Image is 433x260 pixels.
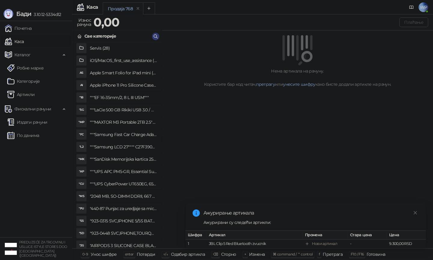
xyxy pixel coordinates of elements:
[169,68,426,88] div: Нема артикала на рачуну. Користите бар код читач, или како бисте додали артикле на рачун.
[108,5,133,12] div: Продаја 768
[206,231,303,240] th: Артикал
[82,252,88,256] span: 0-9
[77,154,86,164] div: "MK
[319,252,320,256] span: f
[213,252,218,256] span: ⌫
[163,252,168,256] span: ↑/↓
[143,2,155,14] button: Add tab
[72,42,162,248] div: grid
[90,93,157,102] h4: """EF 16-35mm/2, 8 L III USM"""
[5,36,24,48] a: Каса
[90,204,157,213] h4: "440-87 Punjac za uredjaje sa micro USB portom 4/1, Stand."
[90,216,157,226] h4: "923-0315 SVC,IPHONE 5/5S BATTERY REMOVAL TRAY Držač za iPhone sa kojim se otvara display
[7,75,40,87] a: Категорије
[348,240,387,248] td: -
[77,68,86,78] div: AS
[91,250,117,258] div: Унос шифре
[90,228,157,238] h4: "923-0448 SVC,IPHONE,TOURQUE DRIVER KIT .65KGF- CM Šrafciger "
[407,2,416,12] a: Документација
[90,154,157,164] h4: """SanDisk Memorijska kartica 256GB microSDXC sa SD adapterom SDSQXA1-256G-GN6MA - Extreme PLUS, ...
[312,241,337,247] div: Нови артикал
[4,9,13,19] img: Logo
[419,2,428,12] span: WP
[7,91,14,98] img: Artikli
[31,12,61,17] span: 3.10.12-5334d12
[87,5,98,10] div: Каса
[7,129,39,141] a: По данима
[412,209,419,216] a: Close
[203,209,419,217] div: Ажурирање артикала
[77,93,86,102] div: "18
[76,16,92,28] div: Износ рачуна
[193,209,200,217] span: info-circle
[77,228,86,238] div: "SD
[77,142,86,152] div: "L2
[273,252,313,256] span: ⌘ command / ⌃ control
[90,241,157,250] h4: "AIRPODS 3 SILICONE CASE BLACK"
[77,179,86,189] div: "CU
[77,216,86,226] div: "S5
[323,250,343,258] div: Претрага
[283,82,316,87] a: унесите шифру
[90,56,157,65] h4: iOS/MacOS_first_use_assistance (4)
[206,240,303,248] td: JBL Clip 5 Red Bluetooth zvucnik
[303,231,348,240] th: Промена
[16,10,31,17] span: Бади
[7,116,47,128] a: Издати рачуни
[77,105,86,115] div: "5G
[77,130,86,139] div: "FC
[137,250,155,258] div: Потврди
[387,240,426,248] td: 9.300,00 RSD
[367,250,385,258] div: Готовина
[90,191,157,201] h4: "2048 MB, SO-DIMM DDRII, 667 MHz, Napajanje 1,8 0,1 V, Latencija CL5"
[77,117,86,127] div: "MP
[203,219,419,226] div: Ажурирани су следећи артикли:
[93,15,119,29] strong: 0,00
[5,243,17,255] img: 64x64-companyLogo-77b92cf4-9946-4f36-9751-bf7bb5fd2c7d.png
[77,241,86,250] div: "3S
[413,211,417,215] span: close
[90,80,157,90] h4: Apple iPhone 11 Pro Silicone Case - Black
[185,240,206,248] td: 1
[90,43,157,53] h4: Servis (28)
[90,142,157,152] h4: """Samsung LCD 27"""" C27F390FHUXEN"""
[256,82,275,87] a: претрагу
[171,250,205,258] div: Одабир артикла
[221,250,236,258] div: Сторно
[90,167,157,176] h4: """UPS APC PM5-GR, Essential Surge Arrest,5 utic_nica"""
[19,240,67,258] small: PREDUZEĆE ZA TRGOVINU I USLUGE ISTYLE STORES DOO [GEOGRAPHIC_DATA] ([GEOGRAPHIC_DATA])
[90,130,157,139] h4: """Samsung Fast Car Charge Adapter, brzi auto punja_, boja crna"""
[14,103,51,115] span: Фискални рачуни
[134,6,142,11] button: remove
[77,191,86,201] div: "MS
[90,68,157,78] h4: Apple Smart Folio for iPad mini (A17 Pro) - Sage
[7,88,35,101] a: ArtikliАртикли
[90,105,157,115] h4: """LaCie 500 GB Rikiki USB 3.0 / Ultra Compact & Resistant aluminum / USB 3.0 / 2.5"""""""
[90,179,157,189] h4: """UPS CyberPower UT650EG, 650VA/360W , line-int., s_uko, desktop"""
[77,80,86,90] div: AI
[77,167,86,176] div: "AP
[77,204,86,213] div: "PU
[348,231,387,240] th: Стара цена
[351,252,364,256] span: F10 / F16
[84,33,116,39] div: Све категорије
[249,250,265,258] div: Измена
[14,49,31,61] span: Каталог
[244,252,246,256] span: +
[5,22,32,34] a: Почетна
[90,117,157,127] h4: """MAXTOR M3 Portable 2TB 2.5"""" crni eksterni hard disk HX-M201TCB/GM"""
[387,231,426,240] th: Цена
[399,17,428,27] button: Плаћање
[7,62,44,74] a: Робне марке
[185,231,206,240] th: Шифра
[125,252,134,256] span: enter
